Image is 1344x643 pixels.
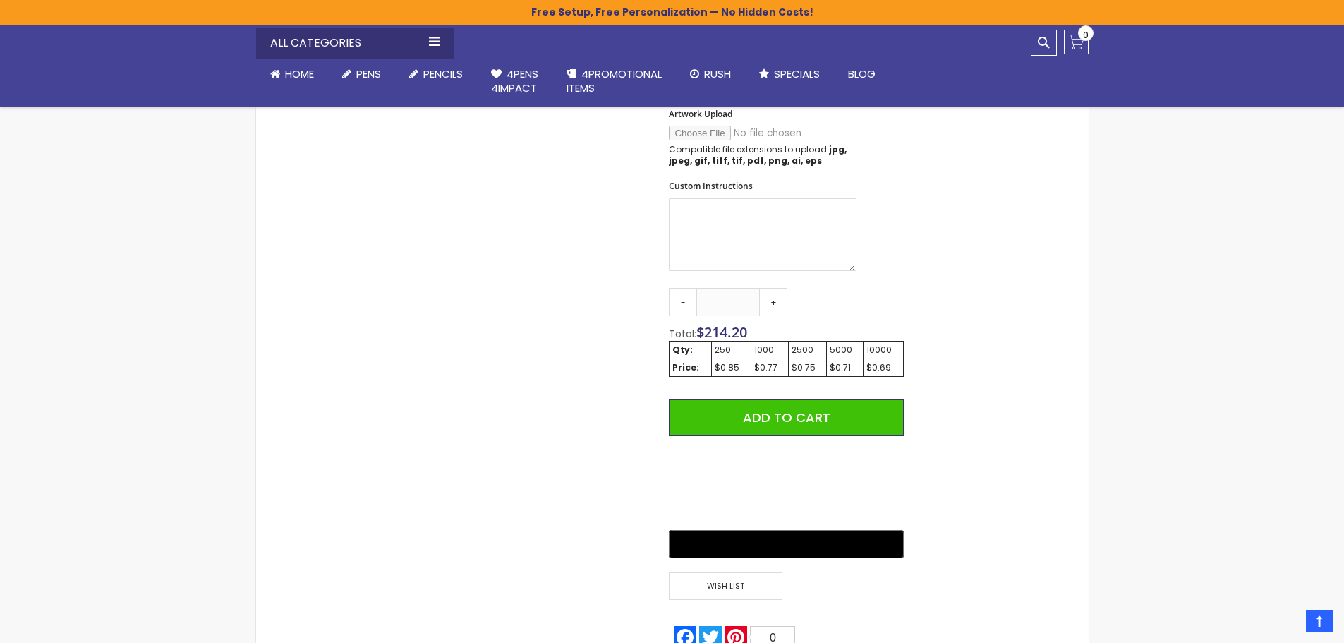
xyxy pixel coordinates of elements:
[715,362,748,373] div: $0.85
[704,66,731,81] span: Rush
[669,447,903,520] iframe: PayPal
[256,59,328,90] a: Home
[830,362,860,373] div: $0.71
[676,59,745,90] a: Rush
[672,361,699,373] strong: Price:
[669,572,786,600] a: Wish List
[704,323,747,342] span: 214.20
[552,59,676,104] a: 4PROMOTIONALITEMS
[866,344,900,356] div: 10000
[830,344,860,356] div: 5000
[792,362,823,373] div: $0.75
[669,530,903,558] button: Buy with GPay
[669,108,732,120] span: Artwork Upload
[477,59,552,104] a: 4Pens4impact
[669,144,856,167] p: Compatible file extensions to upload:
[567,66,662,95] span: 4PROMOTIONAL ITEMS
[669,327,696,341] span: Total:
[672,344,693,356] strong: Qty:
[669,288,697,316] a: -
[754,344,785,356] div: 1000
[1083,28,1089,42] span: 0
[754,362,785,373] div: $0.77
[395,59,477,90] a: Pencils
[328,59,395,90] a: Pens
[834,59,890,90] a: Blog
[669,180,753,192] span: Custom Instructions
[696,323,747,342] span: $
[356,66,381,81] span: Pens
[285,66,314,81] span: Home
[669,143,847,167] strong: jpg, jpeg, gif, tiff, tif, pdf, png, ai, eps
[256,28,454,59] div: All Categories
[866,362,900,373] div: $0.69
[491,66,538,95] span: 4Pens 4impact
[774,66,820,81] span: Specials
[848,66,876,81] span: Blog
[745,59,834,90] a: Specials
[759,288,787,316] a: +
[743,409,830,426] span: Add to Cart
[669,399,903,436] button: Add to Cart
[792,344,823,356] div: 2500
[669,572,782,600] span: Wish List
[1064,30,1089,54] a: 0
[423,66,463,81] span: Pencils
[1228,605,1344,643] iframe: Google Customer Reviews
[715,344,748,356] div: 250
